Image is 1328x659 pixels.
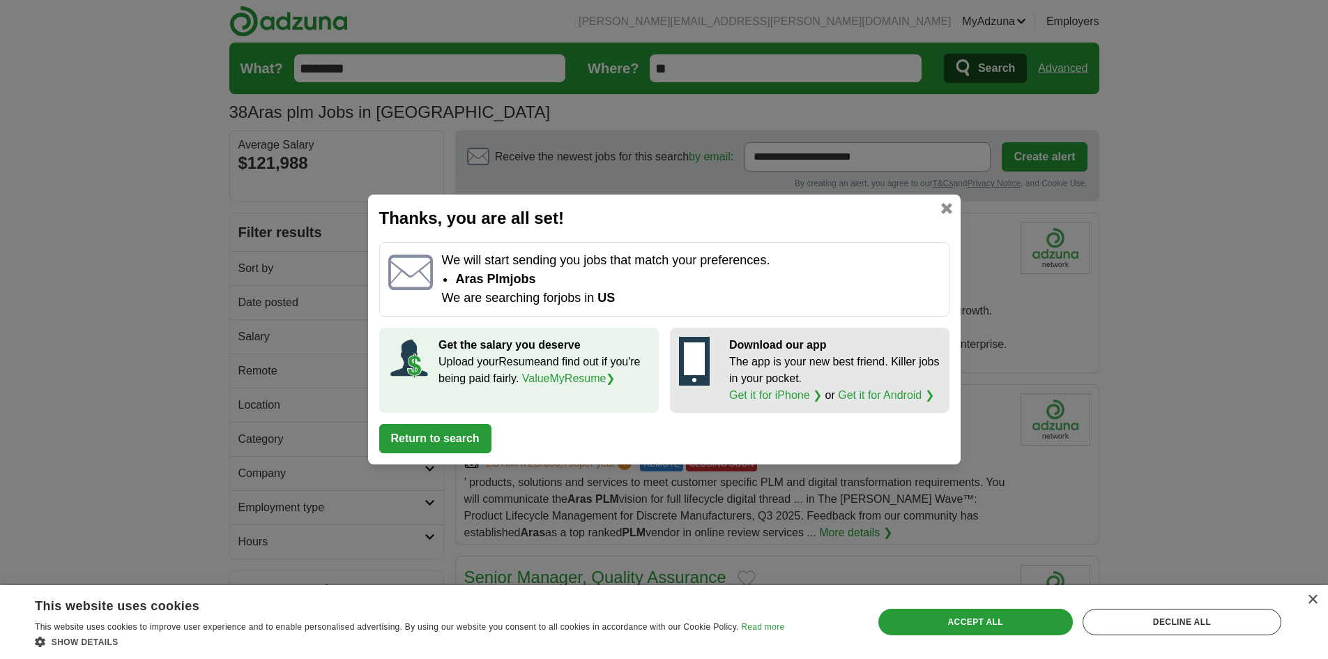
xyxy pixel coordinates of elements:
[455,270,940,289] li: Aras plm jobs
[838,389,934,401] a: Get it for Android ❯
[1083,609,1281,635] div: Decline all
[441,251,940,270] p: We will start sending you jobs that match your preferences.
[741,622,784,632] a: Read more, opens a new window
[522,372,616,384] a: ValueMyResume❯
[379,206,949,231] h2: Thanks, you are all set!
[35,593,749,614] div: This website uses cookies
[379,424,491,453] button: Return to search
[1307,595,1318,605] div: Close
[35,622,739,632] span: This website uses cookies to improve user experience and to enable personalised advertising. By u...
[438,337,650,354] p: Get the salary you deserve
[729,389,822,401] a: Get it for iPhone ❯
[441,289,940,308] p: We are searching for jobs in
[438,354,650,387] p: Upload your Resume and find out if you're being paid fairly.
[729,354,940,404] p: The app is your new best friend. Killer jobs in your pocket. or
[878,609,1073,635] div: Accept all
[597,291,615,305] span: US
[729,337,940,354] p: Download our app
[52,637,119,647] span: Show details
[35,635,784,649] div: Show details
